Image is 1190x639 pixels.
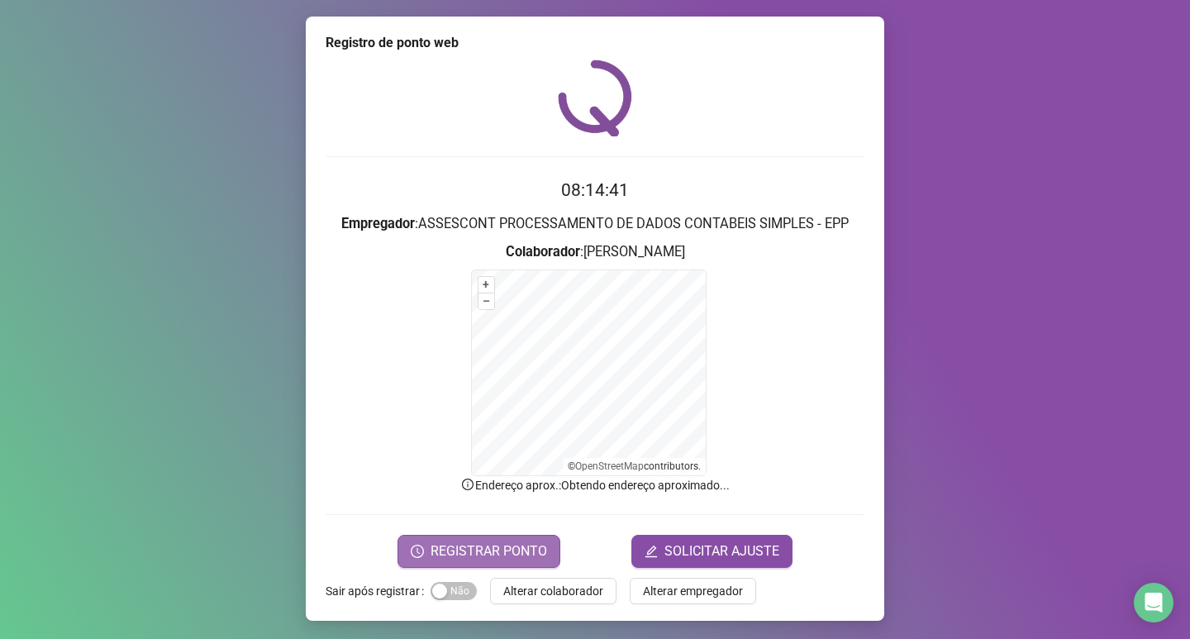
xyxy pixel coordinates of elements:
[631,535,793,568] button: editSOLICITAR AJUSTE
[503,582,603,600] span: Alterar colaborador
[326,476,864,494] p: Endereço aprox. : Obtendo endereço aproximado...
[431,541,547,561] span: REGISTRAR PONTO
[490,578,616,604] button: Alterar colaborador
[561,180,629,200] time: 08:14:41
[575,460,644,472] a: OpenStreetMap
[326,33,864,53] div: Registro de ponto web
[341,216,415,231] strong: Empregador
[411,545,424,558] span: clock-circle
[460,477,475,492] span: info-circle
[478,277,494,293] button: +
[1134,583,1173,622] div: Open Intercom Messenger
[664,541,779,561] span: SOLICITAR AJUSTE
[630,578,756,604] button: Alterar empregador
[506,244,580,260] strong: Colaborador
[397,535,560,568] button: REGISTRAR PONTO
[478,293,494,309] button: –
[643,582,743,600] span: Alterar empregador
[326,213,864,235] h3: : ASSESCONT PROCESSAMENTO DE DADOS CONTABEIS SIMPLES - EPP
[645,545,658,558] span: edit
[558,60,632,136] img: QRPoint
[326,578,431,604] label: Sair após registrar
[326,241,864,263] h3: : [PERSON_NAME]
[568,460,701,472] li: © contributors.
